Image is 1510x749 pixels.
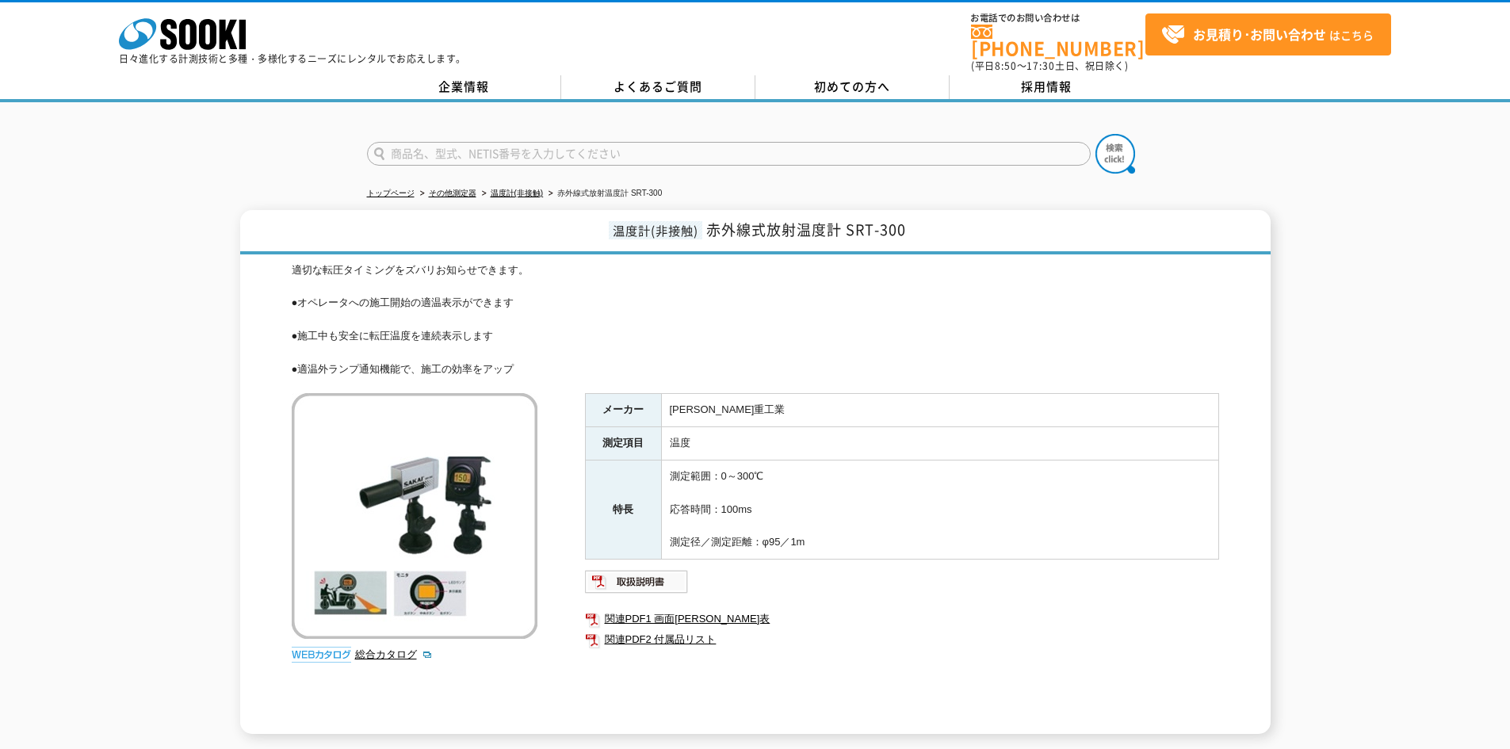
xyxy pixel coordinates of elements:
[971,25,1145,57] a: [PHONE_NUMBER]
[661,460,1218,560] td: 測定範囲：0～300℃ 応答時間：100ms 測定径／測定距離：φ95／1m
[585,427,661,460] th: 測定項目
[1161,23,1374,47] span: はこちら
[119,54,466,63] p: 日々進化する計測技術と多種・多様化するニーズにレンタルでお応えします。
[292,262,1219,378] div: 適切な転圧タイミングをズバリお知らせできます。 ●オペレータへの施工開始の適温表示ができます ●施工中も安全に転圧温度を連続表示します ●適温外ランプ通知機能で、施工の効率をアップ
[585,394,661,427] th: メーカー
[1095,134,1135,174] img: btn_search.png
[491,189,544,197] a: 温度計(非接触)
[585,460,661,560] th: 特長
[950,75,1144,99] a: 採用情報
[755,75,950,99] a: 初めての方へ
[1193,25,1326,44] strong: お見積り･お問い合わせ
[661,427,1218,460] td: 温度
[1026,59,1055,73] span: 17:30
[367,142,1091,166] input: 商品名、型式、NETIS番号を入力してください
[585,579,689,591] a: 取扱説明書
[292,647,351,663] img: webカタログ
[706,219,906,240] span: 赤外線式放射温度計 SRT-300
[561,75,755,99] a: よくあるご質問
[661,394,1218,427] td: [PERSON_NAME]重工業
[585,609,1219,629] a: 関連PDF1 画面[PERSON_NAME]表
[814,78,890,95] span: 初めての方へ
[971,59,1128,73] span: (平日 ～ 土日、祝日除く)
[585,629,1219,650] a: 関連PDF2 付属品リスト
[292,393,537,639] img: 赤外線式放射温度計 SRT-300
[429,189,476,197] a: その他測定器
[1145,13,1391,55] a: お見積り･お問い合わせはこちら
[585,569,689,594] img: 取扱説明書
[545,185,662,202] li: 赤外線式放射温度計 SRT-300
[367,189,415,197] a: トップページ
[609,221,702,239] span: 温度計(非接触)
[367,75,561,99] a: 企業情報
[995,59,1017,73] span: 8:50
[971,13,1145,23] span: お電話でのお問い合わせは
[355,648,433,660] a: 総合カタログ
